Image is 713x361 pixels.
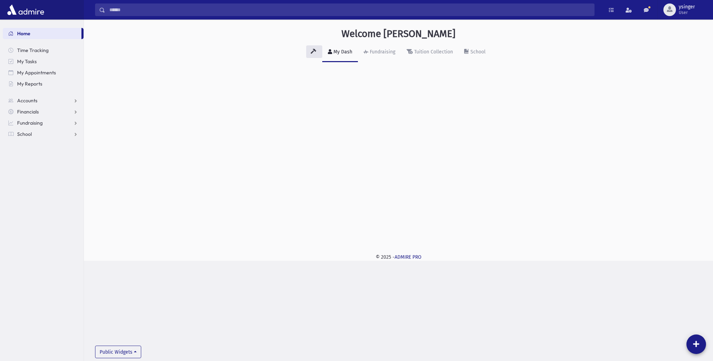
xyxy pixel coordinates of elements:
h3: Welcome [PERSON_NAME] [341,28,455,40]
a: Fundraising [3,117,84,128]
span: My Appointments [17,69,56,76]
a: My Dash [322,43,358,62]
a: Fundraising [358,43,401,62]
a: My Tasks [3,56,84,67]
a: School [3,128,84,140]
div: My Dash [332,49,352,55]
a: School [459,43,491,62]
a: Time Tracking [3,45,84,56]
a: Home [3,28,81,39]
span: User [679,10,695,15]
div: Fundraising [368,49,395,55]
div: Tuition Collection [413,49,453,55]
a: My Appointments [3,67,84,78]
span: Home [17,30,30,37]
a: Financials [3,106,84,117]
div: School [469,49,485,55]
span: Accounts [17,97,37,104]
a: Accounts [3,95,84,106]
a: ADMIRE PRO [395,254,422,260]
a: My Reports [3,78,84,89]
div: © 2025 - [95,253,702,261]
span: Fundraising [17,120,43,126]
span: My Reports [17,81,42,87]
a: Tuition Collection [401,43,459,62]
input: Search [105,3,594,16]
span: Time Tracking [17,47,49,53]
span: ysinger [679,4,695,10]
span: School [17,131,32,137]
img: AdmirePro [6,3,46,17]
span: My Tasks [17,58,37,65]
span: Financials [17,109,39,115]
button: Public Widgets [95,346,141,358]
